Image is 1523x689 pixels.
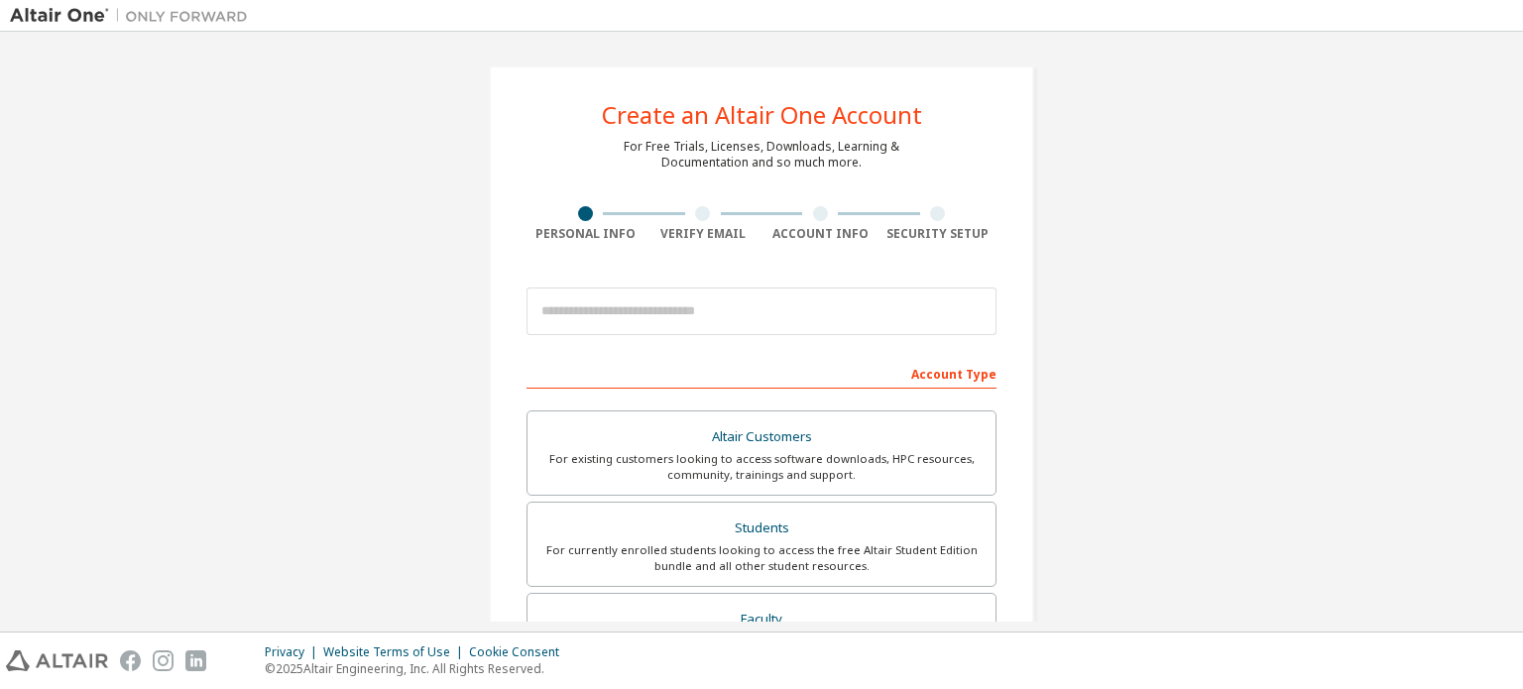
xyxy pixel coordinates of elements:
div: Faculty [539,606,984,633]
div: For currently enrolled students looking to access the free Altair Student Edition bundle and all ... [539,542,984,574]
div: Account Info [761,226,879,242]
img: instagram.svg [153,650,174,671]
div: Cookie Consent [469,644,571,660]
div: Account Type [527,357,996,389]
img: Altair One [10,6,258,26]
img: altair_logo.svg [6,650,108,671]
div: Personal Info [527,226,644,242]
div: Verify Email [644,226,762,242]
div: For Free Trials, Licenses, Downloads, Learning & Documentation and so much more. [624,139,899,171]
div: For existing customers looking to access software downloads, HPC resources, community, trainings ... [539,451,984,483]
img: linkedin.svg [185,650,206,671]
img: facebook.svg [120,650,141,671]
div: Security Setup [879,226,997,242]
div: Privacy [265,644,323,660]
div: Altair Customers [539,423,984,451]
div: Students [539,515,984,542]
div: Website Terms of Use [323,644,469,660]
p: © 2025 Altair Engineering, Inc. All Rights Reserved. [265,660,571,677]
div: Create an Altair One Account [602,103,922,127]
